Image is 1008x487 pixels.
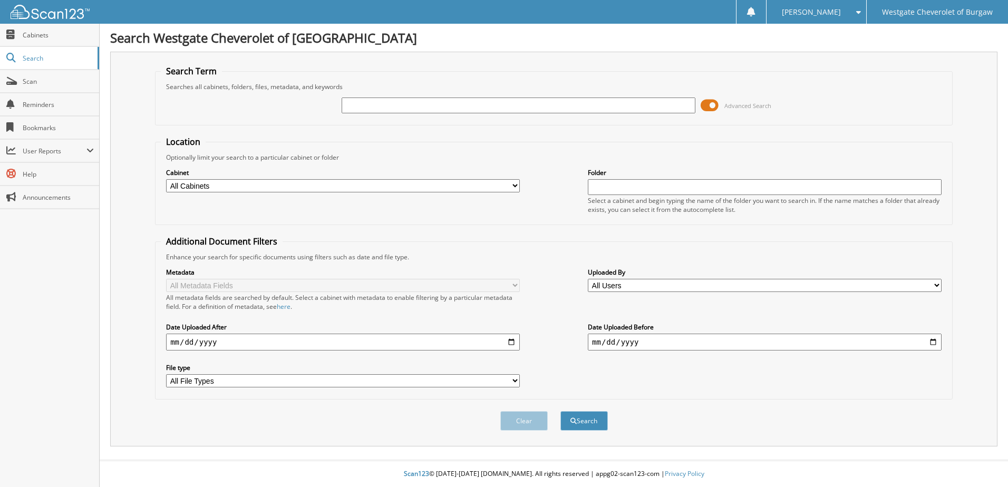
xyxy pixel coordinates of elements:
span: Reminders [23,100,94,109]
span: Advanced Search [724,102,771,110]
label: Cabinet [166,168,520,177]
label: File type [166,363,520,372]
div: All metadata fields are searched by default. Select a cabinet with metadata to enable filtering b... [166,293,520,311]
legend: Location [161,136,206,148]
div: © [DATE]-[DATE] [DOMAIN_NAME]. All rights reserved | appg02-scan123-com | [100,461,1008,487]
button: Clear [500,411,548,431]
label: Uploaded By [588,268,942,277]
span: Help [23,170,94,179]
img: scan123-logo-white.svg [11,5,90,19]
span: Westgate Cheverolet of Burgaw [882,9,993,15]
span: User Reports [23,147,86,155]
label: Folder [588,168,942,177]
span: Cabinets [23,31,94,40]
legend: Additional Document Filters [161,236,283,247]
label: Date Uploaded After [166,323,520,332]
legend: Search Term [161,65,222,77]
div: Optionally limit your search to a particular cabinet or folder [161,153,947,162]
a: here [277,302,290,311]
a: Privacy Policy [665,469,704,478]
div: Searches all cabinets, folders, files, metadata, and keywords [161,82,947,91]
span: Bookmarks [23,123,94,132]
div: Enhance your search for specific documents using filters such as date and file type. [161,252,947,261]
input: start [166,334,520,350]
input: end [588,334,942,350]
label: Date Uploaded Before [588,323,942,332]
span: Announcements [23,193,94,202]
button: Search [560,411,608,431]
span: Scan [23,77,94,86]
label: Metadata [166,268,520,277]
h1: Search Westgate Cheverolet of [GEOGRAPHIC_DATA] [110,29,997,46]
div: Select a cabinet and begin typing the name of the folder you want to search in. If the name match... [588,196,942,214]
span: Search [23,54,92,63]
span: Scan123 [404,469,429,478]
span: [PERSON_NAME] [782,9,841,15]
